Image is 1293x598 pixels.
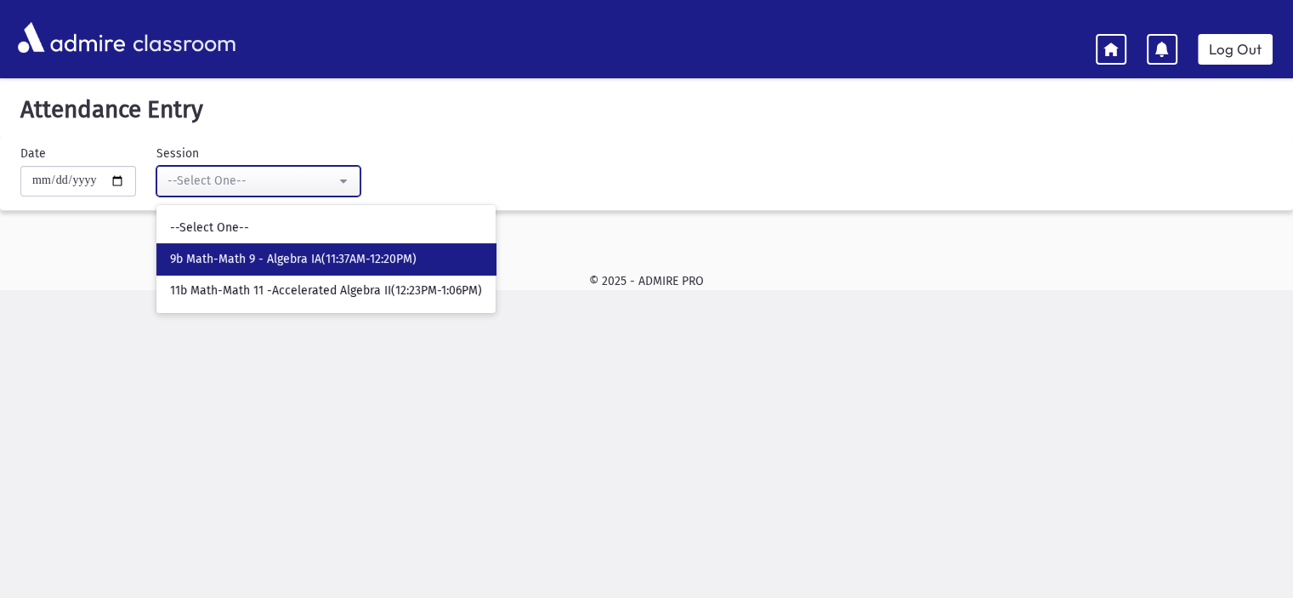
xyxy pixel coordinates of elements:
button: --Select One-- [156,166,360,196]
label: Date [20,145,46,162]
img: AdmirePro [14,18,129,57]
span: 11b Math-Math 11 -Accelerated Algebra II(12:23PM-1:06PM) [170,282,482,299]
span: 9b Math-Math 9 - Algebra IA(11:37AM-12:20PM) [170,251,417,268]
span: --Select One-- [170,219,249,236]
label: Session [156,145,199,162]
h5: Attendance Entry [14,95,1279,124]
span: classroom [129,15,236,60]
div: --Select One-- [167,172,336,190]
a: Log Out [1198,34,1273,65]
div: © 2025 - ADMIRE PRO [27,272,1266,290]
